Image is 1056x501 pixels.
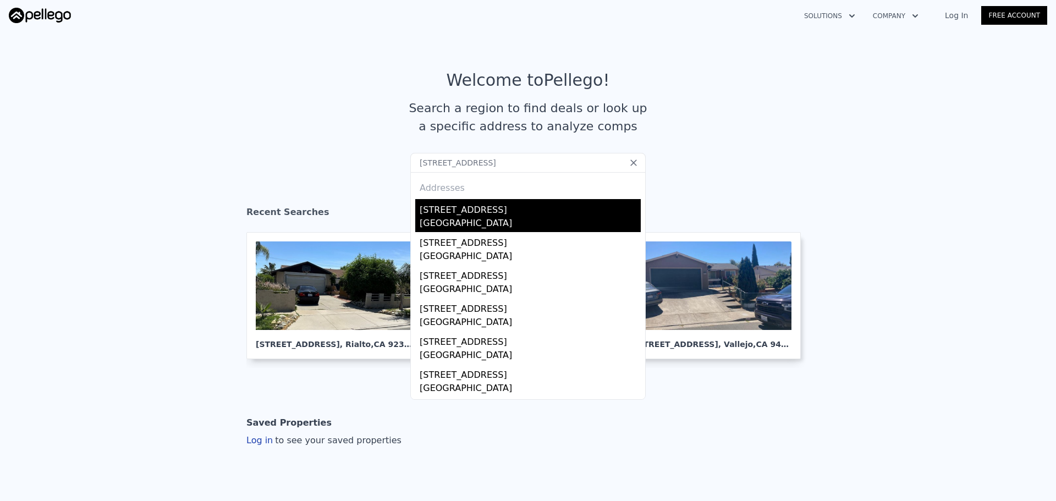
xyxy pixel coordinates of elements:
[420,199,641,217] div: [STREET_ADDRESS]
[371,340,415,349] span: , CA 92376
[273,435,402,445] span: to see your saved properties
[932,10,981,21] a: Log In
[415,173,641,199] div: Addresses
[9,8,71,23] img: Pellego
[420,217,641,232] div: [GEOGRAPHIC_DATA]
[420,316,641,331] div: [GEOGRAPHIC_DATA]
[420,283,641,298] div: [GEOGRAPHIC_DATA]
[447,70,610,90] div: Welcome to Pellego !
[246,434,402,447] div: Log in
[420,364,641,382] div: [STREET_ADDRESS]
[420,265,641,283] div: [STREET_ADDRESS]
[246,232,431,359] a: [STREET_ADDRESS], Rialto,CA 92376
[405,99,651,135] div: Search a region to find deals or look up a specific address to analyze comps
[420,298,641,316] div: [STREET_ADDRESS]
[753,340,797,349] span: , CA 94589
[864,6,927,26] button: Company
[795,6,864,26] button: Solutions
[420,232,641,250] div: [STREET_ADDRESS]
[420,397,641,415] div: [STREET_ADDRESS]
[420,250,641,265] div: [GEOGRAPHIC_DATA]
[420,382,641,397] div: [GEOGRAPHIC_DATA]
[420,331,641,349] div: [STREET_ADDRESS]
[634,330,791,350] div: [STREET_ADDRESS] , Vallejo
[420,349,641,364] div: [GEOGRAPHIC_DATA]
[256,330,413,350] div: [STREET_ADDRESS] , Rialto
[246,197,810,232] div: Recent Searches
[410,153,646,173] input: Search an address or region...
[625,232,810,359] a: [STREET_ADDRESS], Vallejo,CA 94589
[981,6,1047,25] a: Free Account
[246,412,332,434] div: Saved Properties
